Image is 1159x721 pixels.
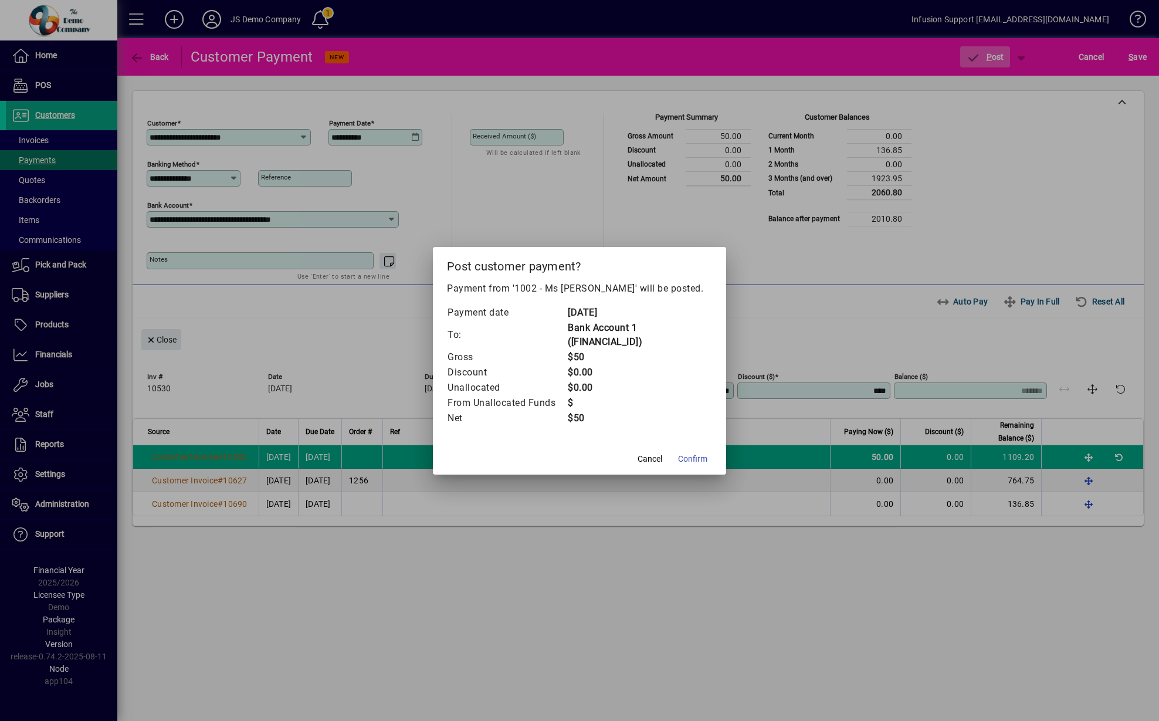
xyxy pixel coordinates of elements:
button: Confirm [673,449,712,470]
td: Discount [447,365,567,380]
h2: Post customer payment? [433,247,726,281]
td: Bank Account 1 ([FINANCIAL_ID]) [567,320,712,350]
td: Net [447,411,567,426]
span: Confirm [678,453,707,465]
td: $ [567,395,712,411]
span: Cancel [638,453,662,465]
td: Unallocated [447,380,567,395]
td: $0.00 [567,365,712,380]
td: $50 [567,411,712,426]
td: Payment date [447,305,567,320]
td: Gross [447,350,567,365]
td: $0.00 [567,380,712,395]
p: Payment from '1002 - Ms [PERSON_NAME]' will be posted. [447,282,712,296]
td: From Unallocated Funds [447,395,567,411]
button: Cancel [631,449,669,470]
td: $50 [567,350,712,365]
td: [DATE] [567,305,712,320]
td: To: [447,320,567,350]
